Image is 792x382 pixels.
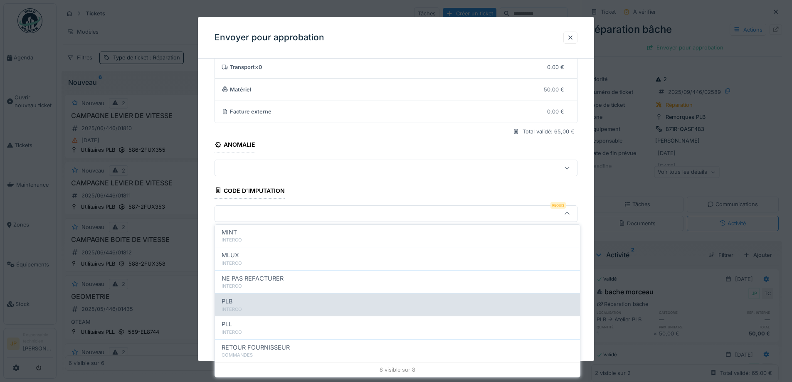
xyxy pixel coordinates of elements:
[222,343,290,352] span: RETOUR FOURNISSEUR
[218,59,574,75] summary: Transport×00,00 €
[547,108,564,116] div: 0,00 €
[218,82,574,97] summary: Matériel50,00 €
[218,104,574,120] summary: Facture externe0,00 €
[222,251,239,260] span: MLUX
[222,63,541,71] div: Transport × 0
[222,329,573,336] div: INTERCO
[215,185,285,199] div: Code d'imputation
[222,228,237,237] span: MINT
[222,108,541,116] div: Facture externe
[222,260,573,267] div: INTERCO
[222,283,573,290] div: INTERCO
[215,139,255,153] div: Anomalie
[215,32,324,43] h3: Envoyer pour approbation
[547,63,564,71] div: 0,00 €
[222,86,538,94] div: Matériel
[215,362,580,377] div: 8 visible sur 8
[222,352,573,359] div: COMMANDES
[222,306,573,313] div: INTERCO
[222,297,232,306] span: PLB
[523,128,575,136] div: Total validé: 65,00 €
[544,86,564,94] div: 50,00 €
[222,237,573,244] div: INTERCO
[222,320,232,329] span: PLL
[222,274,284,283] span: NE PAS REFACTURER
[550,202,566,209] div: Requis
